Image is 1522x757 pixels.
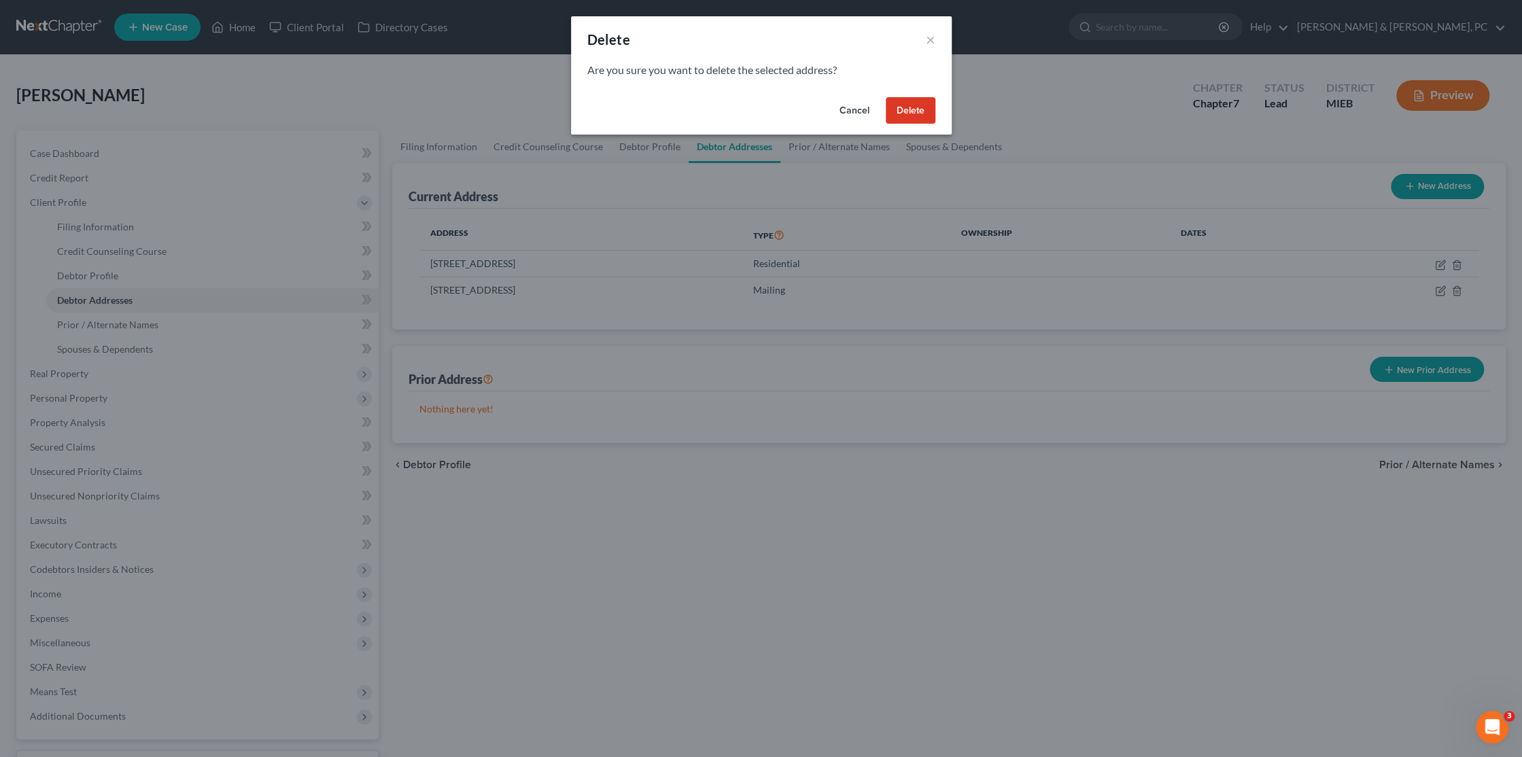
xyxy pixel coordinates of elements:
div: Delete [587,30,630,49]
iframe: Intercom live chat [1476,711,1508,743]
button: Cancel [829,97,880,124]
p: Are you sure you want to delete the selected address? [587,63,935,78]
button: Delete [886,97,935,124]
button: × [926,31,935,48]
span: 3 [1504,711,1515,722]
